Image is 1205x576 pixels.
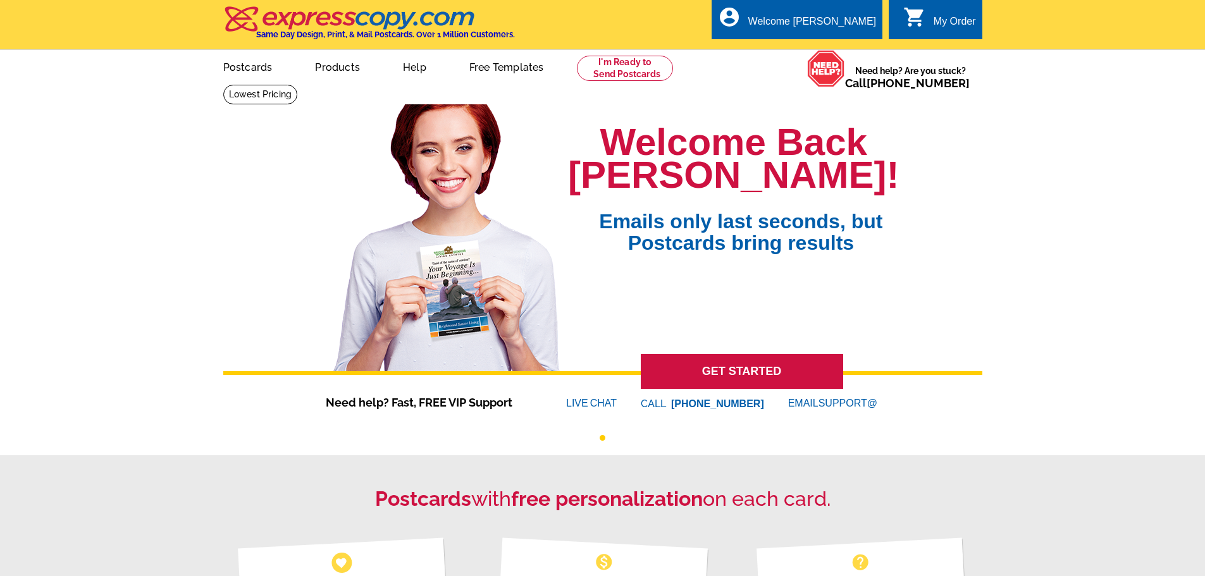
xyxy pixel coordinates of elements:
strong: Postcards [375,487,471,510]
a: Postcards [203,51,293,81]
span: help [850,552,870,572]
a: Products [295,51,380,81]
h4: Same Day Design, Print, & Mail Postcards. Over 1 Million Customers. [256,30,515,39]
div: My Order [934,16,976,34]
span: Need help? Are you stuck? [845,64,976,90]
button: 1 of 1 [600,435,605,441]
font: LIVE [566,396,590,411]
a: Help [383,51,447,81]
img: welcome-back-logged-in.png [326,94,568,371]
h2: with on each card. [223,487,982,511]
strong: free personalization [511,487,703,510]
font: SUPPORT@ [819,396,879,411]
span: Emails only last seconds, but Postcards bring results [583,192,899,254]
span: Call [845,77,970,90]
i: account_circle [718,6,741,28]
span: monetization_on [594,552,614,572]
span: favorite [335,556,348,569]
h1: Welcome Back [PERSON_NAME]! [568,126,899,192]
div: Welcome [PERSON_NAME] [748,16,876,34]
a: [PHONE_NUMBER] [867,77,970,90]
i: shopping_cart [903,6,926,28]
a: Free Templates [449,51,564,81]
a: Same Day Design, Print, & Mail Postcards. Over 1 Million Customers. [223,15,515,39]
span: Need help? Fast, FREE VIP Support [326,394,528,411]
img: help [807,50,845,87]
a: LIVECHAT [566,398,617,408]
a: GET STARTED [641,354,843,389]
a: shopping_cart My Order [903,14,976,30]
